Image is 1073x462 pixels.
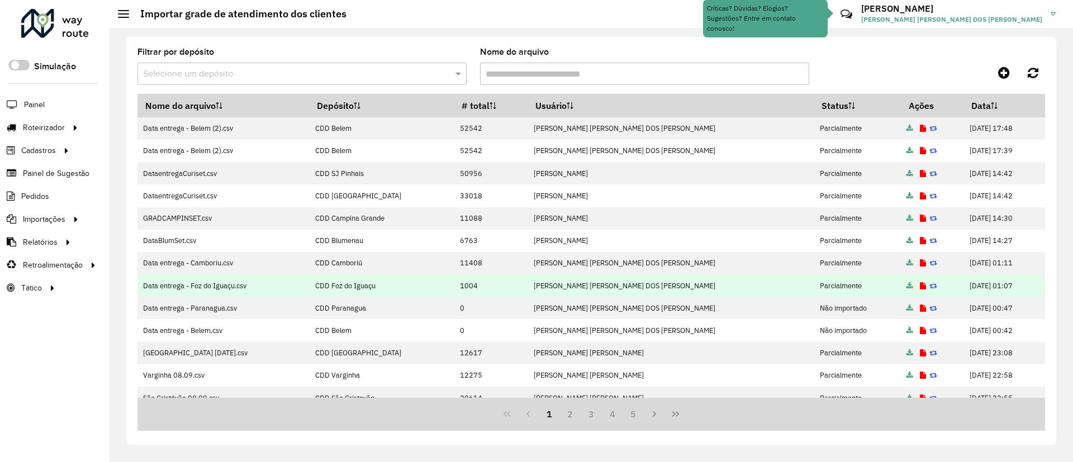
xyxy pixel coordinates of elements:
[920,370,926,380] a: Exibir log de erros
[861,15,1042,25] span: [PERSON_NAME] [PERSON_NAME] DOS [PERSON_NAME]
[906,191,913,201] a: Arquivo completo
[920,393,926,403] a: Exibir log de erros
[929,169,937,178] a: Reimportar
[920,348,926,358] a: Exibir log de erros
[137,230,309,252] td: DataBlumSet.csv
[137,274,309,297] td: Data entrega - Foz do Iguaçu.csv
[454,252,528,274] td: 11408
[814,364,901,387] td: Parcialmente
[581,403,602,425] button: 3
[454,364,528,387] td: 12275
[454,184,528,207] td: 33018
[920,191,926,201] a: Exibir log de erros
[929,326,937,335] a: Reimportar
[137,252,309,274] td: Data entrega - Camboriu.csv
[309,162,454,184] td: CDD SJ Pinhais
[920,169,926,178] a: Exibir log de erros
[454,140,528,162] td: 52542
[309,387,454,409] td: CDD São Cristovão
[137,207,309,230] td: GRADCAMPINSET.csv
[137,319,309,341] td: Data entrega - Belem.csv
[814,162,901,184] td: Parcialmente
[906,169,913,178] a: Arquivo completo
[24,99,45,111] span: Painel
[929,191,937,201] a: Reimportar
[920,213,926,223] a: Exibir log de erros
[309,342,454,364] td: CDD [GEOGRAPHIC_DATA]
[309,140,454,162] td: CDD Belem
[906,146,913,155] a: Arquivo completo
[602,403,623,425] button: 4
[814,230,901,252] td: Parcialmente
[309,184,454,207] td: CDD [GEOGRAPHIC_DATA]
[23,122,65,134] span: Roteirizador
[454,319,528,341] td: 0
[137,45,214,59] label: Filtrar por depósito
[454,230,528,252] td: 6763
[963,207,1044,230] td: [DATE] 14:30
[137,342,309,364] td: [GEOGRAPHIC_DATA] [DATE].csv
[137,184,309,207] td: DataentregaCuriset.csv
[963,94,1044,117] th: Data
[454,297,528,319] td: 0
[920,123,926,133] a: Exibir log de erros
[906,326,913,335] a: Arquivo completo
[309,230,454,252] td: CDD Blumenau
[929,236,937,245] a: Reimportar
[906,348,913,358] a: Arquivo completo
[963,252,1044,274] td: [DATE] 01:11
[814,140,901,162] td: Parcialmente
[528,140,814,162] td: [PERSON_NAME] [PERSON_NAME] DOS [PERSON_NAME]
[920,236,926,245] a: Exibir log de erros
[963,230,1044,252] td: [DATE] 14:27
[137,297,309,319] td: Data entrega - Paranagua.csv
[454,387,528,409] td: 20614
[129,8,346,20] h2: Importar grade de atendimento dos clientes
[528,94,814,117] th: Usuário
[814,319,901,341] td: Não importado
[906,393,913,403] a: Arquivo completo
[528,207,814,230] td: [PERSON_NAME]
[814,387,901,409] td: Parcialmente
[528,387,814,409] td: [PERSON_NAME] [PERSON_NAME]
[309,297,454,319] td: CDD Paranagua
[528,342,814,364] td: [PERSON_NAME] [PERSON_NAME]
[309,207,454,230] td: CDD Campina Grande
[309,319,454,341] td: CDD Belem
[963,184,1044,207] td: [DATE] 14:42
[814,252,901,274] td: Parcialmente
[454,94,528,117] th: # total
[23,168,89,179] span: Painel de Sugestão
[963,342,1044,364] td: [DATE] 23:08
[906,258,913,268] a: Arquivo completo
[929,348,937,358] a: Reimportar
[623,403,644,425] button: 5
[528,162,814,184] td: [PERSON_NAME]
[929,213,937,223] a: Reimportar
[920,146,926,155] a: Exibir log de erros
[528,184,814,207] td: [PERSON_NAME]
[454,207,528,230] td: 11088
[814,117,901,140] td: Parcialmente
[920,258,926,268] a: Exibir log de erros
[929,303,937,313] a: Reimportar
[644,403,665,425] button: Next Page
[963,117,1044,140] td: [DATE] 17:48
[929,146,937,155] a: Reimportar
[21,190,49,202] span: Pedidos
[309,117,454,140] td: CDD Belem
[906,236,913,245] a: Arquivo completo
[137,162,309,184] td: DataentregaCuriset.csv
[861,3,1042,14] h3: [PERSON_NAME]
[137,94,309,117] th: Nome do arquivo
[34,60,76,73] label: Simulação
[137,140,309,162] td: Data entrega - Belem (2).csv
[454,274,528,297] td: 1004
[814,274,901,297] td: Parcialmente
[920,281,926,290] a: Exibir log de erros
[920,303,926,313] a: Exibir log de erros
[963,364,1044,387] td: [DATE] 22:58
[929,123,937,133] a: Reimportar
[137,117,309,140] td: Data entrega - Belem (2).csv
[137,364,309,387] td: Varginha 08.09.csv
